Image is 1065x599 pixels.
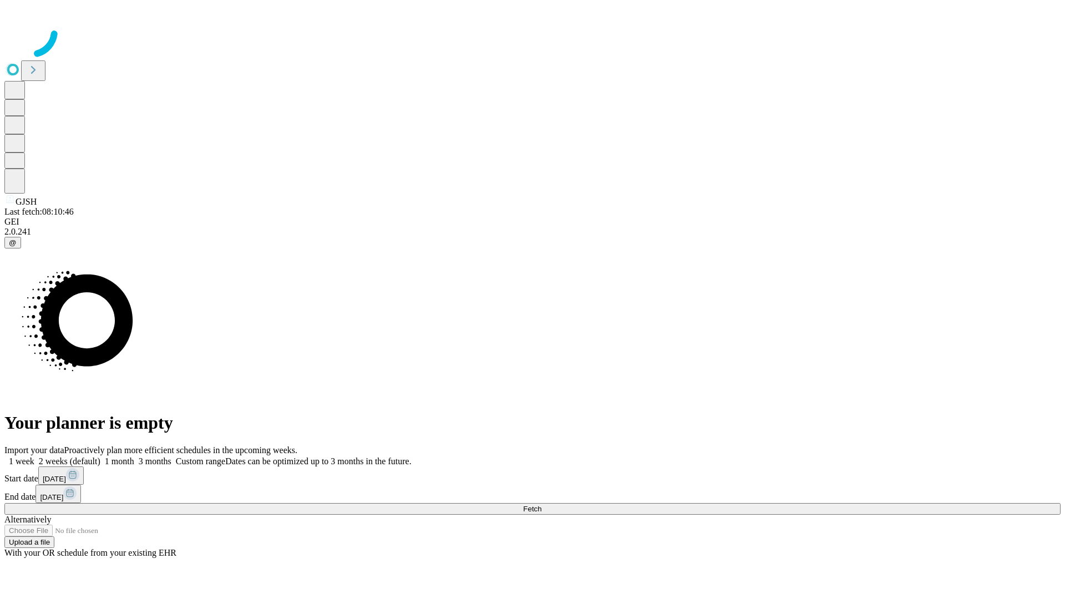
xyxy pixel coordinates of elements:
[4,207,74,216] span: Last fetch: 08:10:46
[105,456,134,466] span: 1 month
[4,217,1061,227] div: GEI
[4,413,1061,433] h1: Your planner is empty
[4,227,1061,237] div: 2.0.241
[4,503,1061,515] button: Fetch
[4,536,54,548] button: Upload a file
[4,548,176,557] span: With your OR schedule from your existing EHR
[139,456,171,466] span: 3 months
[40,493,63,501] span: [DATE]
[4,515,51,524] span: Alternatively
[4,466,1061,485] div: Start date
[523,505,541,513] span: Fetch
[4,237,21,248] button: @
[225,456,411,466] span: Dates can be optimized up to 3 months in the future.
[9,456,34,466] span: 1 week
[38,466,84,485] button: [DATE]
[39,456,100,466] span: 2 weeks (default)
[9,238,17,247] span: @
[176,456,225,466] span: Custom range
[35,485,81,503] button: [DATE]
[4,445,64,455] span: Import your data
[16,197,37,206] span: GJSH
[4,485,1061,503] div: End date
[43,475,66,483] span: [DATE]
[64,445,297,455] span: Proactively plan more efficient schedules in the upcoming weeks.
